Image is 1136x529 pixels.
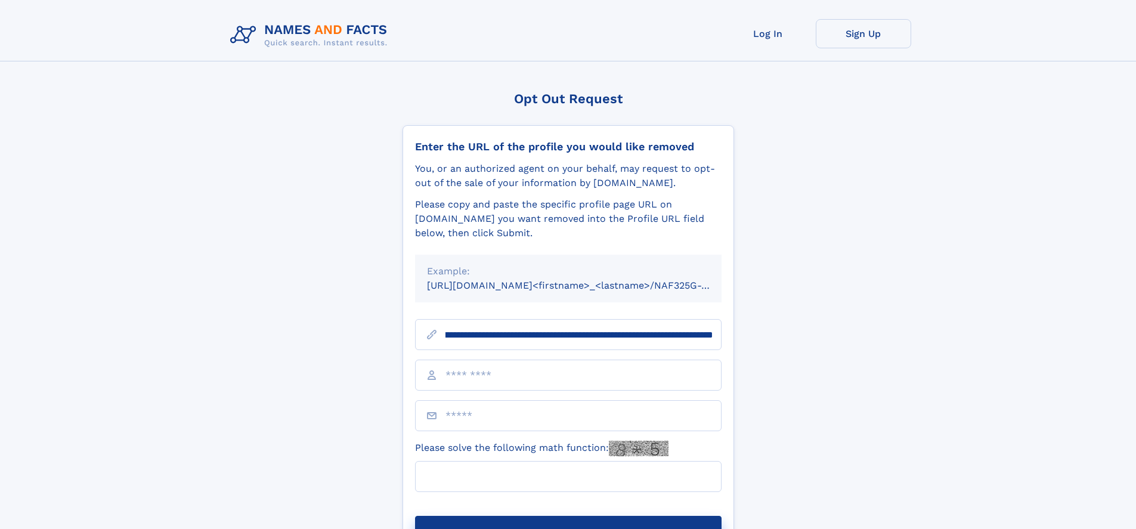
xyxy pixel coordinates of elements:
[403,91,734,106] div: Opt Out Request
[427,280,744,291] small: [URL][DOMAIN_NAME]<firstname>_<lastname>/NAF325G-xxxxxxxx
[816,19,911,48] a: Sign Up
[415,140,722,153] div: Enter the URL of the profile you would like removed
[415,197,722,240] div: Please copy and paste the specific profile page URL on [DOMAIN_NAME] you want removed into the Pr...
[427,264,710,279] div: Example:
[415,441,668,456] label: Please solve the following math function:
[720,19,816,48] a: Log In
[225,19,397,51] img: Logo Names and Facts
[415,162,722,190] div: You, or an authorized agent on your behalf, may request to opt-out of the sale of your informatio...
